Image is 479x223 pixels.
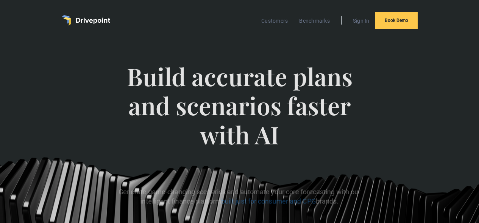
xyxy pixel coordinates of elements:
[62,15,110,26] a: home
[257,16,292,26] a: Customers
[375,12,418,29] a: Book Demo
[349,16,373,26] a: Sign In
[295,16,334,26] a: Benchmarks
[105,187,374,206] p: Generate game-changing scenarios and automate your core forecasting with our intelligent finance ...
[105,62,374,164] span: Build accurate plans and scenarios faster with AI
